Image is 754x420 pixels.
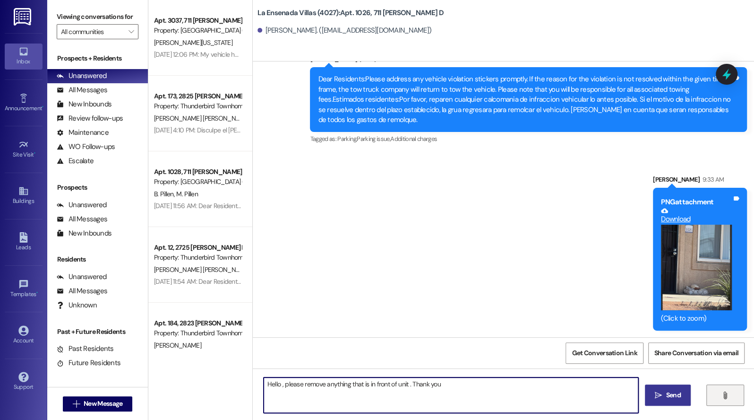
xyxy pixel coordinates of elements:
[661,197,713,207] b: PNG attachment
[154,26,241,35] div: Property: [GEOGRAPHIC_DATA] (4027)
[47,327,148,337] div: Past + Future Residents
[337,135,357,143] span: Parking ,
[57,9,138,24] label: Viewing conversations for
[661,225,732,311] button: Zoom image
[390,135,437,143] span: Additional charges
[177,190,198,198] span: M. Pillen
[154,126,546,134] div: [DATE] 4:10 PM: Disculpe el [PERSON_NAME] acondicionado no está enfriando me lo puede checar maña...
[154,177,241,187] div: Property: [GEOGRAPHIC_DATA] (4027)
[700,175,724,184] div: 9:33 AM
[5,229,43,255] a: Leads
[154,318,241,328] div: Apt. 184, 2823 [PERSON_NAME]
[84,399,122,409] span: New Message
[57,114,123,123] div: Review follow-ups
[565,342,643,364] button: Get Conversation Link
[5,276,43,302] a: Templates •
[318,74,732,125] div: Dear Residents:Please address any vehicle violation stickers promptly. If the reason for the viol...
[154,265,250,274] span: [PERSON_NAME] [PERSON_NAME]
[61,24,123,39] input: All communities
[129,28,134,35] i: 
[264,377,639,413] textarea: Hello , please remove anything that is in front of unit . Thank you
[154,16,241,26] div: Apt. 3037, 711 [PERSON_NAME] E
[57,128,109,138] div: Maintenance
[154,253,241,262] div: Property: Thunderbird Townhomes (4001)
[57,99,111,109] div: New Inbounds
[5,183,43,209] a: Buildings
[5,137,43,162] a: Site Visit •
[154,243,241,253] div: Apt. 12, 2725 [PERSON_NAME] B
[47,53,148,63] div: Prospects + Residents
[654,348,738,358] span: Share Conversation via email
[661,314,732,324] div: (Click to zoom)
[154,328,241,338] div: Property: Thunderbird Townhomes (4001)
[47,183,148,192] div: Prospects
[57,300,97,310] div: Unknown
[57,142,115,152] div: WO Follow-ups
[34,150,35,157] span: •
[42,104,43,110] span: •
[154,190,176,198] span: B. Pillen
[154,50,365,59] div: [DATE] 12:06 PM: My vehicle has updated moving permit. Blue Pontiac Torrent
[572,348,637,358] span: Get Conversation Link
[154,101,241,111] div: Property: Thunderbird Townhomes (4001)
[310,132,747,146] div: Tagged as:
[655,392,662,399] i: 
[63,396,133,411] button: New Message
[357,135,390,143] span: Parking issue ,
[57,200,107,210] div: Unanswered
[57,85,107,95] div: All Messages
[5,369,43,394] a: Support
[36,289,38,296] span: •
[154,341,201,350] span: [PERSON_NAME]
[154,91,241,101] div: Apt. 173, 2825 [PERSON_NAME]
[653,175,747,188] div: [PERSON_NAME]
[57,358,120,368] div: Future Residents
[73,400,80,408] i: 
[57,214,107,224] div: All Messages
[666,390,680,400] span: Send
[5,323,43,348] a: Account
[57,286,107,296] div: All Messages
[645,385,691,406] button: Send
[14,8,33,26] img: ResiDesk Logo
[721,392,728,399] i: 
[154,114,250,122] span: [PERSON_NAME] [PERSON_NAME]
[648,342,745,364] button: Share Conversation via email
[5,44,43,69] a: Inbox
[57,272,107,282] div: Unanswered
[57,228,111,238] div: New Inbounds
[154,38,232,47] span: [PERSON_NAME][US_STATE]
[257,26,431,35] div: [PERSON_NAME]. ([EMAIL_ADDRESS][DOMAIN_NAME])
[154,167,241,177] div: Apt. 1028, 711 [PERSON_NAME]
[57,156,94,166] div: Escalate
[57,71,107,81] div: Unanswered
[47,254,148,264] div: Residents
[661,207,732,224] a: Download
[257,8,444,18] b: La Ensenada Villas (4027): Apt. 1026, 711 [PERSON_NAME] D
[57,344,114,354] div: Past Residents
